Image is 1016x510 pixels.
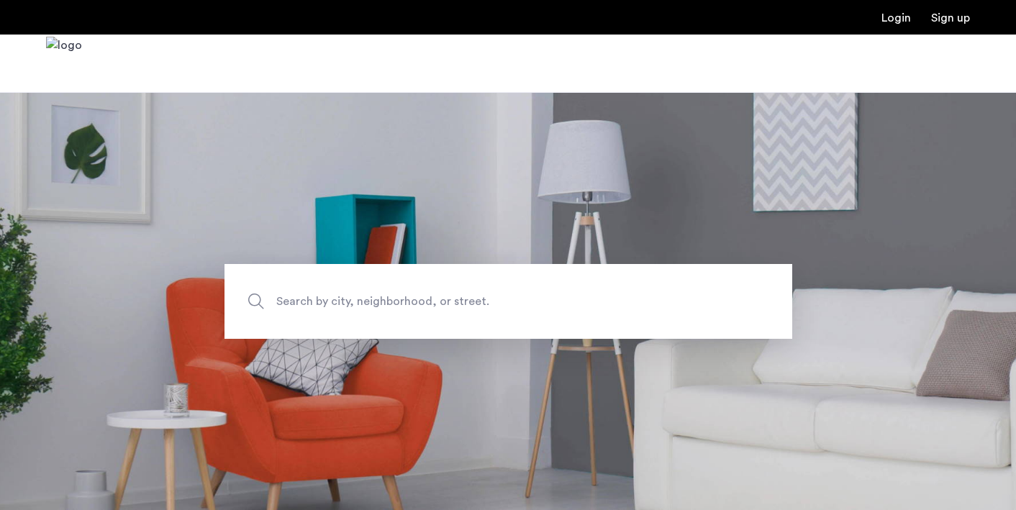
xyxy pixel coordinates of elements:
[224,264,792,339] input: Apartment Search
[276,291,673,311] span: Search by city, neighborhood, or street.
[46,37,82,91] img: logo
[931,12,970,24] a: Registration
[46,37,82,91] a: Cazamio Logo
[881,12,911,24] a: Login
